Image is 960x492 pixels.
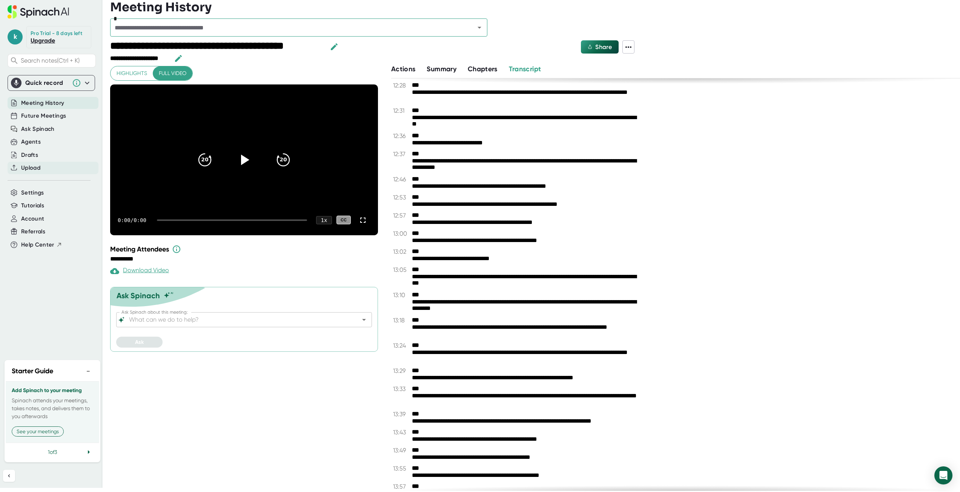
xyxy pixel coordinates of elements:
button: − [83,366,93,377]
button: Tutorials [21,201,44,210]
button: Collapse sidebar [3,470,15,482]
span: Highlights [117,69,147,78]
button: Share [581,40,619,54]
div: CC [336,216,351,224]
span: 13:05 [393,266,410,273]
button: Agents [21,138,41,146]
div: 1 x [316,216,332,224]
button: Help Center [21,241,62,249]
button: Drafts [21,151,38,159]
span: Share [595,43,612,51]
span: 12:37 [393,150,410,158]
span: 13:55 [393,465,410,472]
span: 12:28 [393,82,410,89]
div: Meeting Attendees [110,245,382,254]
button: Actions [391,64,415,74]
span: 13:43 [393,429,410,436]
button: Open [474,22,485,33]
span: 12:36 [393,132,410,139]
button: Ask [116,337,163,348]
div: Ask Spinach [117,291,160,300]
span: 13:57 [393,483,410,490]
button: Future Meetings [21,112,66,120]
span: 1 of 3 [48,449,57,455]
button: Summary [427,64,456,74]
span: 12:57 [393,212,410,219]
span: 13:33 [393,385,410,392]
button: See your meetings [12,426,64,437]
span: 13:00 [393,230,410,237]
span: k [8,29,23,44]
span: 13:02 [393,248,410,255]
span: 12:31 [393,107,410,114]
button: Full video [153,66,192,80]
button: Referrals [21,227,45,236]
button: Transcript [509,64,541,74]
span: Ask [135,339,144,345]
button: Open [359,314,369,325]
span: 12:46 [393,176,410,183]
div: 0:00 / 0:00 [118,217,148,223]
h2: Starter Guide [12,366,53,376]
button: Meeting History [21,99,64,107]
div: Download Video [110,267,169,276]
span: 13:10 [393,291,410,299]
span: 13:29 [393,367,410,374]
button: Upload [21,164,40,172]
button: Settings [21,189,44,197]
button: Chapters [468,64,498,74]
span: 13:24 [393,342,410,349]
span: 13:39 [393,411,410,418]
span: Actions [391,65,415,73]
div: Open Intercom Messenger [934,466,952,484]
div: Quick record [25,79,68,87]
span: Chapters [468,65,498,73]
h3: Add Spinach to your meeting [12,388,93,394]
span: Search notes (Ctrl + K) [21,57,94,64]
input: What can we do to help? [127,314,347,325]
div: Pro Trial - 8 days left [31,30,82,37]
button: Highlights [111,66,153,80]
div: Quick record [11,75,92,90]
button: Account [21,215,44,223]
p: Spinach attends your meetings, takes notes, and delivers them to you afterwards [12,397,93,420]
span: 13:18 [393,317,410,324]
span: Help Center [21,241,54,249]
span: Summary [427,65,456,73]
span: Full video [159,69,186,78]
span: Transcript [509,65,541,73]
span: 13:49 [393,447,410,454]
a: Upgrade [31,37,55,44]
button: Ask Spinach [21,125,55,133]
span: 12:53 [393,194,410,201]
